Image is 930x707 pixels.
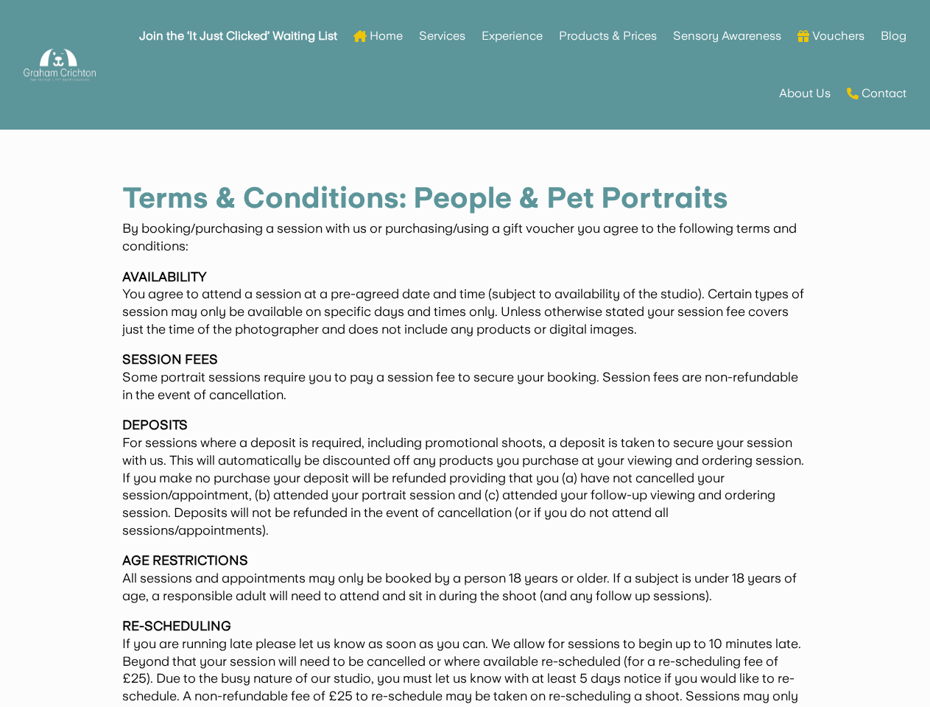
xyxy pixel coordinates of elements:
strong: RE-SCHEDULING [122,618,231,633]
a: Products & Prices [559,7,657,65]
p: Some portrait sessions require you to pay a session fee to secure your booking. Session fees are ... [122,351,807,416]
p: You agree to attend a session at a pre-agreed date and time (subject to availability of the studi... [122,268,807,351]
a: Home [353,7,403,65]
a: Experience [482,7,543,65]
a: Vouchers [797,7,864,65]
strong: Join the ‘It Just Clicked’ Waiting List [139,31,337,41]
a: Sensory Awareness [673,7,781,65]
a: About Us [779,65,831,122]
strong: DEPOSITS [122,417,188,432]
h2: Terms & Conditions: People & Pet Portraits [122,183,807,219]
a: Services [419,7,465,65]
strong: AGE RESTRICTIONS [122,552,248,568]
p: All sessions and appointments may only be booked by a person 18 years or older. If a subject is u... [122,552,807,617]
a: Contact [847,65,906,122]
strong: AVAILABILITY [122,269,207,284]
a: Join the ‘It Just Clicked’ Waiting List [139,7,337,65]
a: Blog [881,7,906,65]
img: Graham Crichton Photography Logo [24,45,96,85]
strong: SESSION FEES [122,351,218,367]
p: For sessions where a deposit is required, including promotional shoots, a deposit is taken to sec... [122,416,807,552]
p: By booking/purchasing a session with us or purchasing/using a gift voucher you agree to the follo... [122,219,807,267]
